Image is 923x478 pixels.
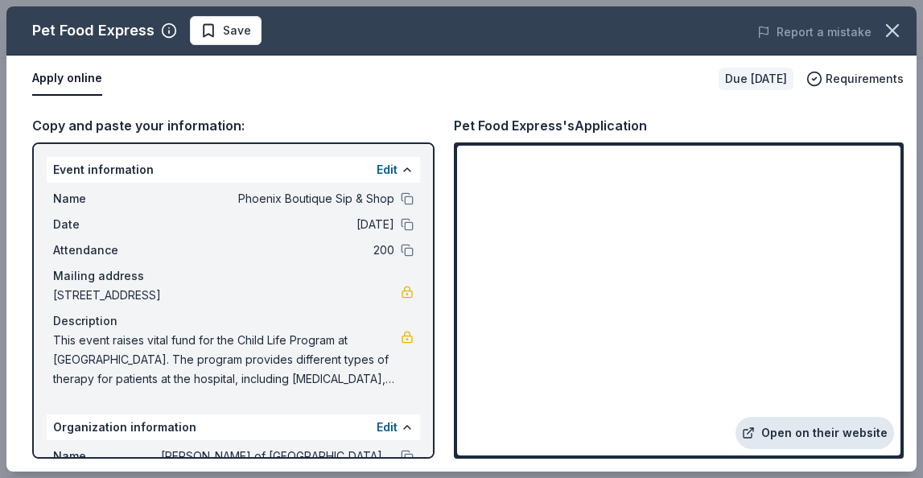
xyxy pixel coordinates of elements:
[223,21,251,40] span: Save
[53,266,414,286] div: Mailing address
[377,160,398,179] button: Edit
[806,69,904,89] button: Requirements
[47,157,420,183] div: Event information
[32,18,155,43] div: Pet Food Express
[161,215,394,234] span: [DATE]
[53,189,161,208] span: Name
[53,286,401,305] span: [STREET_ADDRESS]
[53,311,414,331] div: Description
[377,418,398,437] button: Edit
[32,62,102,96] button: Apply online
[736,417,894,449] a: Open on their website
[32,115,435,136] div: Copy and paste your information:
[757,23,871,42] button: Report a mistake
[53,215,161,234] span: Date
[190,16,262,45] button: Save
[53,447,161,466] span: Name
[719,68,793,90] div: Due [DATE]
[826,69,904,89] span: Requirements
[161,189,394,208] span: Phoenix Boutique Sip & Shop
[53,241,161,260] span: Attendance
[47,414,420,440] div: Organization information
[161,447,394,466] span: [PERSON_NAME] of [GEOGRAPHIC_DATA] Branches, Inc.
[454,115,647,136] div: Pet Food Express's Application
[53,331,401,389] span: This event raises vital fund for the Child Life Program at [GEOGRAPHIC_DATA]. The program provide...
[161,241,394,260] span: 200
